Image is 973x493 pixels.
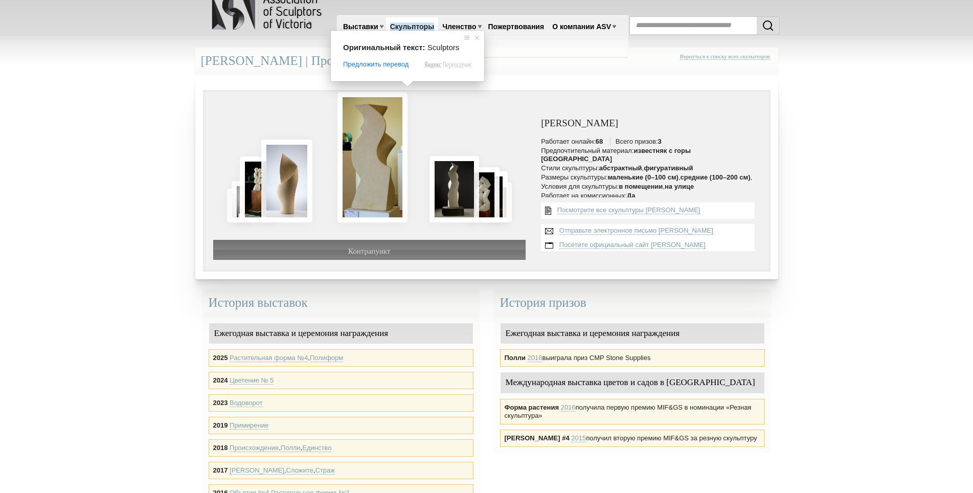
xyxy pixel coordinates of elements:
[607,173,678,181] ya-tr-span: маленькие (0–100 см)
[315,466,335,475] a: Страж
[680,53,770,59] ya-tr-span: Вернуться к списку всех скульпторов
[541,147,691,163] ya-tr-span: известняк с горы [GEOGRAPHIC_DATA]
[427,43,460,52] span: Sculptors
[541,147,633,154] ya-tr-span: Предпочтительный материал:
[541,138,596,145] ya-tr-span: Работает онлайн:
[213,399,228,407] ya-tr-span: 2023
[552,23,611,31] ya-tr-span: О компании ASV
[586,434,757,442] ya-tr-span: получил вторую премию MIF&GS за резную скульптуру
[213,354,228,362] strong: 2025
[281,444,301,452] a: Полли
[559,227,713,235] a: Отправьте электронное письмо [PERSON_NAME]
[541,118,618,128] ya-tr-span: [PERSON_NAME]
[209,349,473,367] div: ,
[541,203,555,219] img: Просмотрите список всех скульптур {имя_скульптора}
[548,17,615,36] a: О компании ASV
[484,17,549,36] a: Пожертвования
[505,404,559,411] ya-tr-span: Форма растения
[559,241,706,249] ya-tr-span: Посетите официальный сайт [PERSON_NAME]
[310,354,343,362] ya-tr-span: Полиформ
[302,444,331,452] a: Единство
[506,328,680,338] ya-tr-span: Ежегодная выставка и церемония награждения
[230,399,263,407] a: Водоворот
[680,173,750,181] ya-tr-span: средние (100–200 см)
[310,354,343,362] a: Полиформ
[209,296,308,309] ya-tr-span: История выставок
[213,444,228,452] strong: 2018
[214,328,389,338] ya-tr-span: Ежегодная выставка и церемония награждения
[343,60,409,69] span: Предложить перевод
[230,399,263,407] ya-tr-span: Водоворот
[302,444,331,452] ya-tr-span: Единство
[541,192,627,199] ya-tr-span: Работает на комиссионных:
[343,43,425,52] span: Оригинальный текст:
[286,466,313,475] a: Сложите
[500,296,586,309] ya-tr-span: История призов
[232,181,257,222] img: Растительная форма №4
[541,164,599,172] ya-tr-span: Стили скульптуры:
[680,53,770,60] a: Вернуться к списку всех скульпторов
[541,183,619,190] ya-tr-span: Условия для скульптуры:
[559,227,713,234] ya-tr-span: Отправьте электронное письмо [PERSON_NAME]
[230,421,268,430] a: Примирение
[230,444,279,452] a: Происхождение
[230,354,308,362] ya-tr-span: Растительная форма №4
[528,354,542,362] a: 2018
[665,183,694,190] ya-tr-span: на улице
[642,164,644,172] ya-tr-span: ,
[557,206,700,214] a: Посмотрите все скульптуры [PERSON_NAME]
[201,54,424,68] ya-tr-span: [PERSON_NAME] | Профиль скульптора
[230,444,279,452] ya-tr-span: Происхождение
[261,140,312,222] img: Вихрь
[466,167,500,222] img: Биоморф
[505,404,752,419] ya-tr-span: получила первую премию MIF&GS в номинации «Резная скульптура»
[762,19,774,32] img: Поиск
[230,354,308,362] a: Растительная форма №4
[663,183,665,190] ya-tr-span: ,
[541,238,557,253] img: Посетить веб-сайт
[488,23,545,31] ya-tr-span: Пожертвования
[561,404,576,412] a: 2016
[213,421,228,429] ya-tr-span: 2019
[348,247,391,255] ya-tr-span: Контрапункт
[505,354,526,362] ya-tr-span: Полли
[213,466,228,474] strong: 2017
[442,23,476,31] ya-tr-span: Членство
[209,439,473,457] div: , ,
[230,466,284,475] a: [PERSON_NAME]
[281,444,301,452] ya-tr-span: Полли
[337,92,408,222] img: Контрапункт
[339,17,382,36] a: Выставки
[343,23,378,31] ya-tr-span: Выставки
[627,192,636,199] ya-tr-span: Да
[213,376,228,384] ya-tr-span: 2024
[386,17,438,36] a: Скульпторы
[528,354,542,362] ya-tr-span: 2018
[438,17,480,36] a: Членство
[644,164,693,172] ya-tr-span: фигуративный
[599,164,642,172] ya-tr-span: абстрактный
[542,354,651,362] ya-tr-span: выиграла приз CMP Stone Supplies
[390,23,434,31] ya-tr-span: Скульпторы
[541,173,607,181] ya-tr-span: Размеры скульптуры:
[240,156,274,222] img: Цветение №5
[541,224,557,238] img: Отправьте электронное письмо Джону Бишопу
[506,377,755,387] ya-tr-span: Международная выставка цветов и садов в [GEOGRAPHIC_DATA]
[230,376,274,385] a: Цветение № 5
[559,241,706,249] a: Посетите официальный сайт [PERSON_NAME]
[751,173,753,181] ya-tr-span: ,
[678,173,681,181] ya-tr-span: ,
[429,156,479,222] img: Примирение
[209,462,473,479] div: , ,
[571,434,586,442] a: 2015
[227,189,247,222] img: Полиформ
[596,138,603,145] ya-tr-span: 68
